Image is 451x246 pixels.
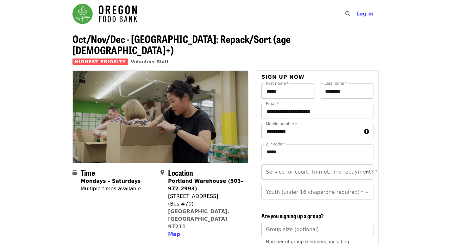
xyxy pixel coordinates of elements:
strong: Portland Warehouse (503-972-2993) [168,178,243,192]
button: Log in [351,8,379,20]
span: Highest Priority [72,58,128,65]
input: First name [261,83,315,99]
label: Last name [324,82,347,85]
input: Mobile number [261,124,361,139]
span: Time [81,167,95,178]
input: Email [261,104,373,119]
i: circle-info icon [364,129,369,135]
input: [object Object] [261,222,373,237]
span: Location [168,167,193,178]
label: ZIP code [266,142,285,146]
div: Multiple times available [81,185,141,193]
button: Open [362,188,371,197]
button: Map [168,231,180,238]
span: Oct/Nov/Dec - [GEOGRAPHIC_DATA]: Repack/Sort (age [DEMOGRAPHIC_DATA]+) [72,31,291,57]
span: Are you signing up a group? [261,212,324,220]
div: (Bus #70) [168,200,243,208]
span: Sign up now [261,74,304,80]
img: Oct/Nov/Dec - Portland: Repack/Sort (age 8+) organized by Oregon Food Bank [73,71,248,163]
label: Email [266,102,279,106]
input: Search [354,6,359,22]
input: Last name [320,83,373,99]
img: Oregon Food Bank - Home [72,4,137,24]
i: search icon [345,11,350,17]
strong: Mondays – Saturdays [81,178,141,184]
i: calendar icon [72,169,77,175]
input: ZIP code [261,144,373,159]
button: Open [362,168,371,176]
a: Volunteer Shift [131,59,169,64]
span: Map [168,231,180,237]
a: [GEOGRAPHIC_DATA], [GEOGRAPHIC_DATA] 97211 [168,208,229,230]
div: [STREET_ADDRESS] [168,193,243,200]
label: First name [266,82,289,85]
i: map-marker-alt icon [160,169,164,175]
span: Log in [356,11,373,17]
label: Mobile number [266,122,297,126]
